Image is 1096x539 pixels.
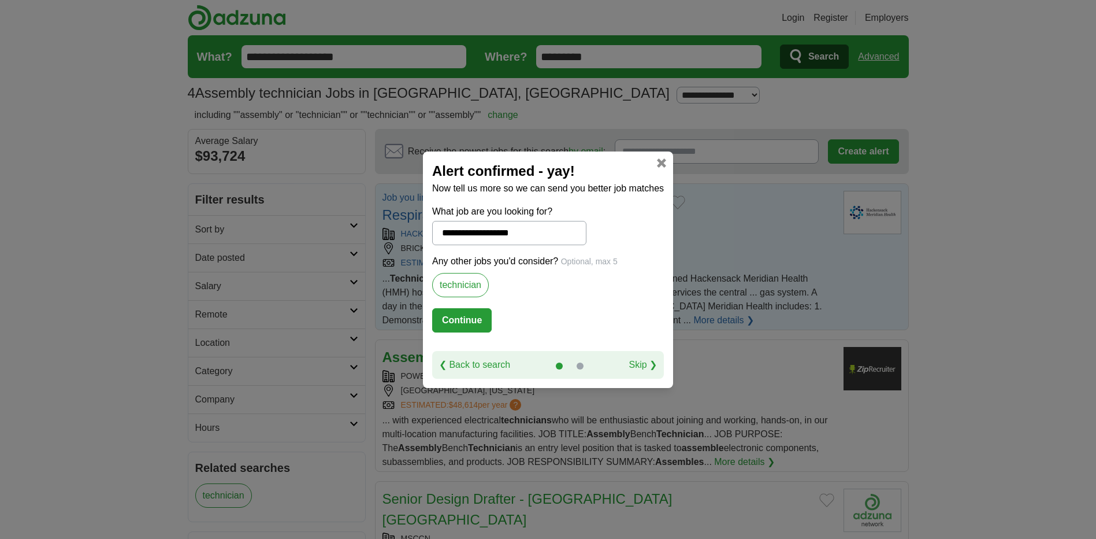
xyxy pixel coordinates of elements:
[432,308,492,333] button: Continue
[432,161,664,182] h2: Alert confirmed - yay!
[432,205,586,219] label: What job are you looking for?
[561,257,618,266] span: Optional, max 5
[439,358,510,372] a: ❮ Back to search
[432,273,489,297] label: technician
[432,254,664,268] p: Any other jobs you'd consider?
[629,358,657,372] a: Skip ❯
[432,182,664,195] p: Now tell us more so we can send you better job matches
